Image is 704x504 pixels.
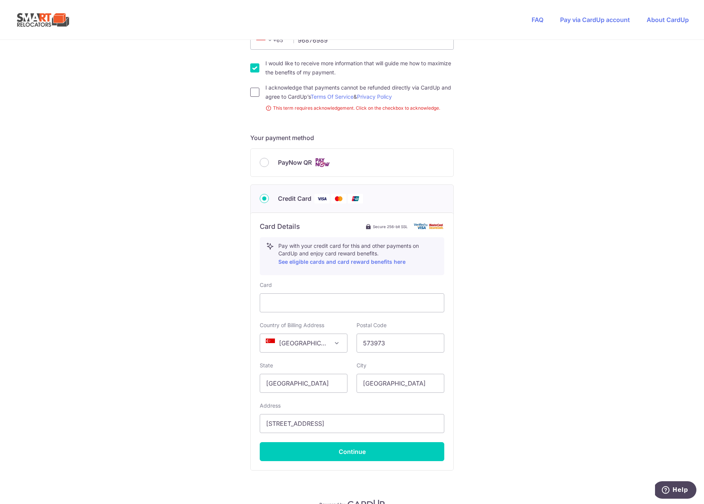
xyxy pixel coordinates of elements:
[278,194,311,203] span: Credit Card
[260,362,273,369] label: State
[373,224,408,230] span: Secure 256-bit SSL
[265,59,454,77] label: I would like to receive more information that will guide me how to maximize the benefits of my pa...
[260,334,347,353] span: Singapore
[278,258,406,265] a: See eligible cards and card reward benefits here
[260,222,300,231] h6: Card Details
[414,223,444,230] img: card secure
[265,83,454,101] label: I acknowledge that payments cannot be refunded directly via CardUp and agree to CardUp’s &
[311,93,354,100] a: Terms Of Service
[260,402,281,409] label: Address
[260,321,324,329] label: Country of Billing Address
[260,442,444,461] button: Continue
[357,93,392,100] a: Privacy Policy
[254,36,288,45] span: +65
[348,194,363,203] img: Union Pay
[260,334,347,352] span: Singapore
[260,194,444,203] div: Credit Card Visa Mastercard Union Pay
[560,16,630,24] a: Pay via CardUp account
[278,242,438,266] p: Pay with your credit card for this and other payments on CardUp and enjoy card reward benefits.
[250,133,454,142] h5: Your payment method
[314,194,330,203] img: Visa
[357,362,366,369] label: City
[331,194,346,203] img: Mastercard
[655,481,696,500] iframe: Opens a widget where you can find more information
[256,36,275,45] span: +65
[260,158,444,167] div: PayNow QR Cards logo
[357,334,444,353] input: Example 123456
[532,16,543,24] a: FAQ
[266,298,438,307] iframe: Secure card payment input frame
[647,16,689,24] a: About CardUp
[315,158,330,167] img: Cards logo
[265,104,454,112] small: This term requires acknowledgement. Click on the checkbox to acknowledge.
[278,158,312,167] span: PayNow QR
[357,321,387,329] label: Postal Code
[260,281,272,289] label: Card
